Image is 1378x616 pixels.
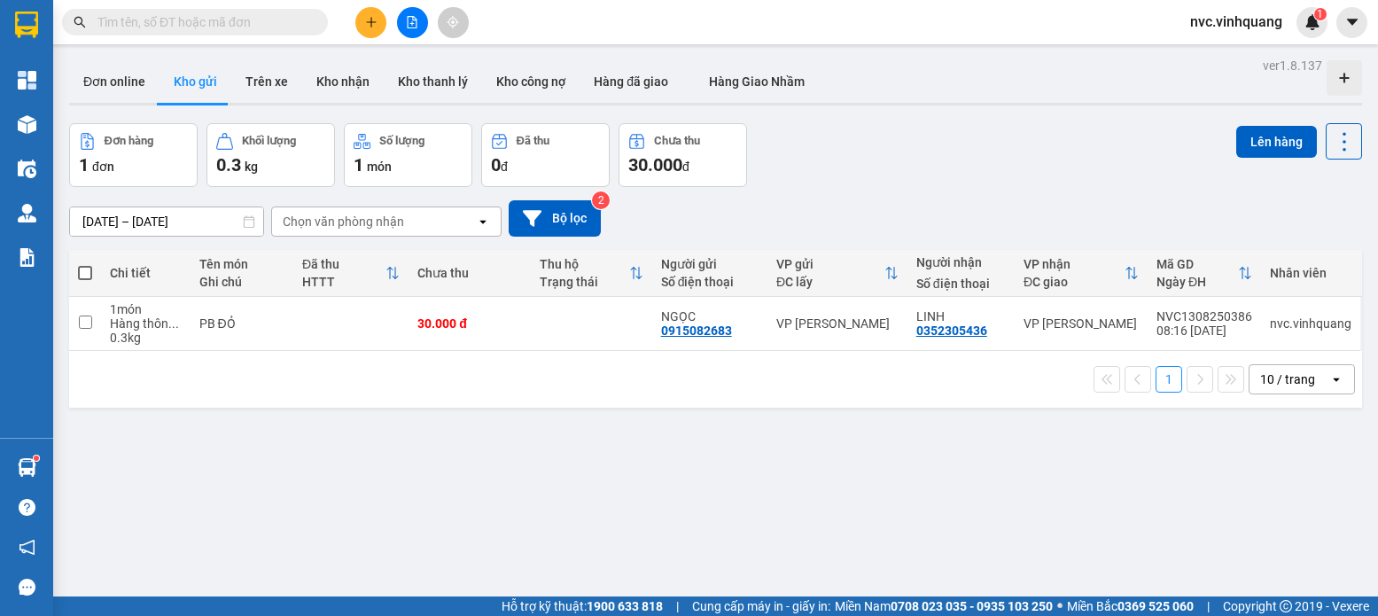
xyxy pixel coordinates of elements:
[916,309,1006,324] div: LINH
[355,7,386,38] button: plus
[1263,56,1322,75] div: ver 1.8.137
[1024,257,1125,271] div: VP nhận
[531,250,652,297] th: Toggle SortBy
[1270,316,1351,331] div: nvc.vinhquang
[540,257,629,271] div: Thu hộ
[110,302,182,316] div: 1 món
[1329,372,1343,386] svg: open
[916,324,987,338] div: 0352305436
[1117,599,1194,613] strong: 0369 525 060
[231,60,302,103] button: Trên xe
[1148,250,1261,297] th: Toggle SortBy
[481,123,610,187] button: Đã thu0đ
[110,331,182,345] div: 0.3 kg
[19,539,35,556] span: notification
[509,200,601,237] button: Bộ lọc
[776,275,884,289] div: ĐC lấy
[682,160,689,174] span: đ
[216,154,241,175] span: 0.3
[1327,60,1362,96] div: Tạo kho hàng mới
[654,135,700,147] div: Chưa thu
[18,204,36,222] img: warehouse-icon
[417,266,521,280] div: Chưa thu
[1236,126,1317,158] button: Lên hàng
[110,266,182,280] div: Chi tiết
[628,154,682,175] span: 30.000
[69,60,160,103] button: Đơn online
[916,255,1006,269] div: Người nhận
[438,7,469,38] button: aim
[1024,275,1125,289] div: ĐC giao
[79,154,89,175] span: 1
[1336,7,1367,38] button: caret-down
[587,599,663,613] strong: 1900 633 818
[776,257,884,271] div: VP gửi
[18,458,36,477] img: warehouse-icon
[199,275,285,289] div: Ghi chú
[517,135,549,147] div: Đã thu
[661,324,732,338] div: 0915082683
[1317,8,1323,20] span: 1
[501,160,508,174] span: đ
[1270,266,1351,280] div: Nhân viên
[502,597,663,616] span: Hỗ trợ kỹ thuật:
[1156,324,1252,338] div: 08:16 [DATE]
[74,16,86,28] span: search
[15,12,38,38] img: logo-vxr
[661,257,759,271] div: Người gửi
[168,316,179,331] span: ...
[354,154,363,175] span: 1
[384,60,482,103] button: Kho thanh lý
[1304,14,1320,30] img: icon-new-feature
[397,7,428,38] button: file-add
[344,123,472,187] button: Số lượng1món
[709,74,805,89] span: Hàng Giao Nhầm
[1344,14,1360,30] span: caret-down
[476,214,490,229] svg: open
[160,60,231,103] button: Kho gửi
[891,599,1053,613] strong: 0708 023 035 - 0935 103 250
[19,579,35,596] span: message
[580,60,682,103] button: Hàng đã giao
[661,275,759,289] div: Số điện thoại
[302,275,385,289] div: HTTT
[417,316,521,331] div: 30.000 đ
[1207,597,1210,616] span: |
[92,160,114,174] span: đơn
[199,257,285,271] div: Tên món
[692,597,830,616] span: Cung cấp máy in - giấy in:
[447,16,459,28] span: aim
[540,275,629,289] div: Trạng thái
[69,123,198,187] button: Đơn hàng1đơn
[302,257,385,271] div: Đã thu
[1176,11,1296,33] span: nvc.vinhquang
[776,316,899,331] div: VP [PERSON_NAME]
[110,316,182,331] div: Hàng thông thường
[105,135,153,147] div: Đơn hàng
[245,160,258,174] span: kg
[1314,8,1327,20] sup: 1
[365,16,378,28] span: plus
[835,597,1053,616] span: Miền Nam
[491,154,501,175] span: 0
[97,12,307,32] input: Tìm tên, số ĐT hoặc mã đơn
[302,60,384,103] button: Kho nhận
[18,248,36,267] img: solution-icon
[1156,275,1238,289] div: Ngày ĐH
[1015,250,1148,297] th: Toggle SortBy
[661,309,759,324] div: NGỌC
[1260,370,1315,388] div: 10 / trang
[283,213,404,230] div: Chọn văn phòng nhận
[379,135,424,147] div: Số lượng
[18,160,36,178] img: warehouse-icon
[293,250,409,297] th: Toggle SortBy
[18,71,36,90] img: dashboard-icon
[18,115,36,134] img: warehouse-icon
[1280,600,1292,612] span: copyright
[70,207,263,236] input: Select a date range.
[19,499,35,516] span: question-circle
[34,456,39,461] sup: 1
[1156,257,1238,271] div: Mã GD
[406,16,418,28] span: file-add
[1024,316,1139,331] div: VP [PERSON_NAME]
